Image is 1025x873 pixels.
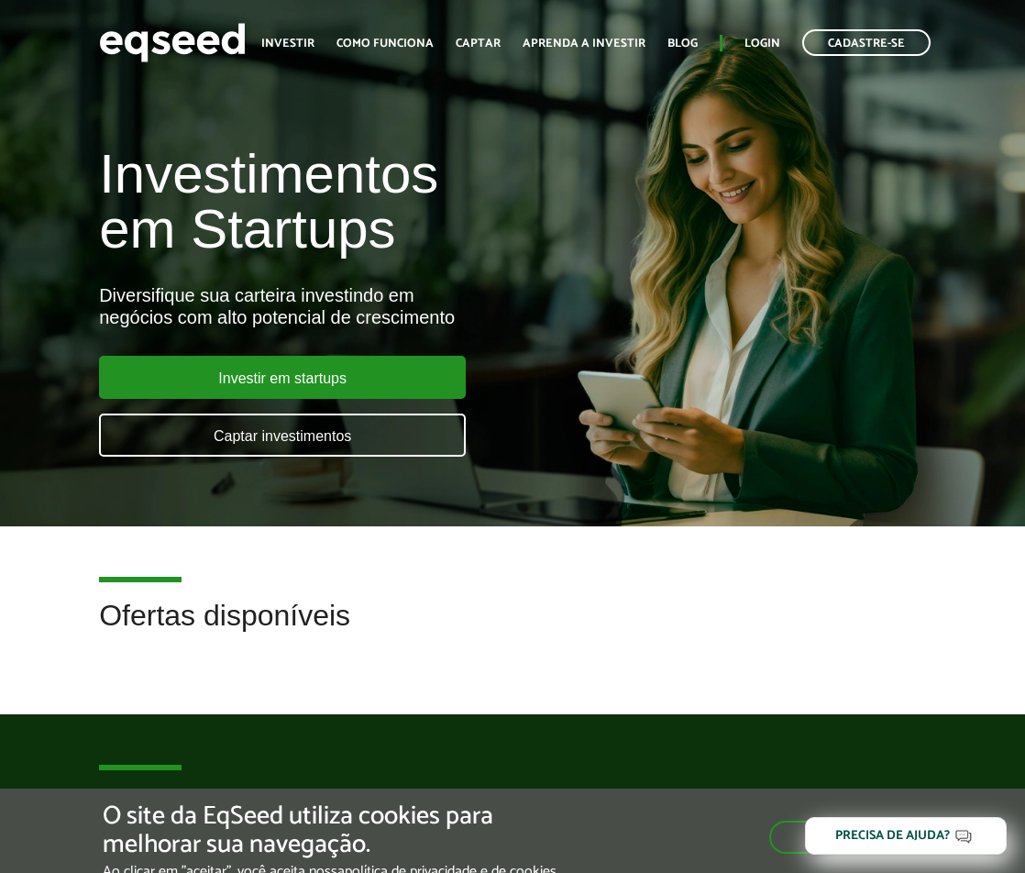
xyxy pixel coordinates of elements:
a: Cadastre-se [802,29,931,56]
h2: Ofertas disponíveis [99,600,926,659]
button: Aceitar [769,821,922,854]
a: Captar [456,38,501,50]
h5: O site da EqSeed utiliza cookies para melhorar sua navegação. [103,802,595,859]
a: Investir em startups [99,356,466,399]
a: Como funciona [336,38,434,50]
a: Aprenda a investir [523,38,645,50]
a: Captar investimentos [99,414,466,457]
h1: Investimentos em Startups [99,147,584,257]
a: Login [744,38,780,50]
a: Blog [667,38,698,50]
div: Diversifique sua carteira investindo em negócios com alto potencial de crescimento [99,284,584,328]
a: Investir [261,38,314,50]
img: EqSeed [99,18,246,67]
